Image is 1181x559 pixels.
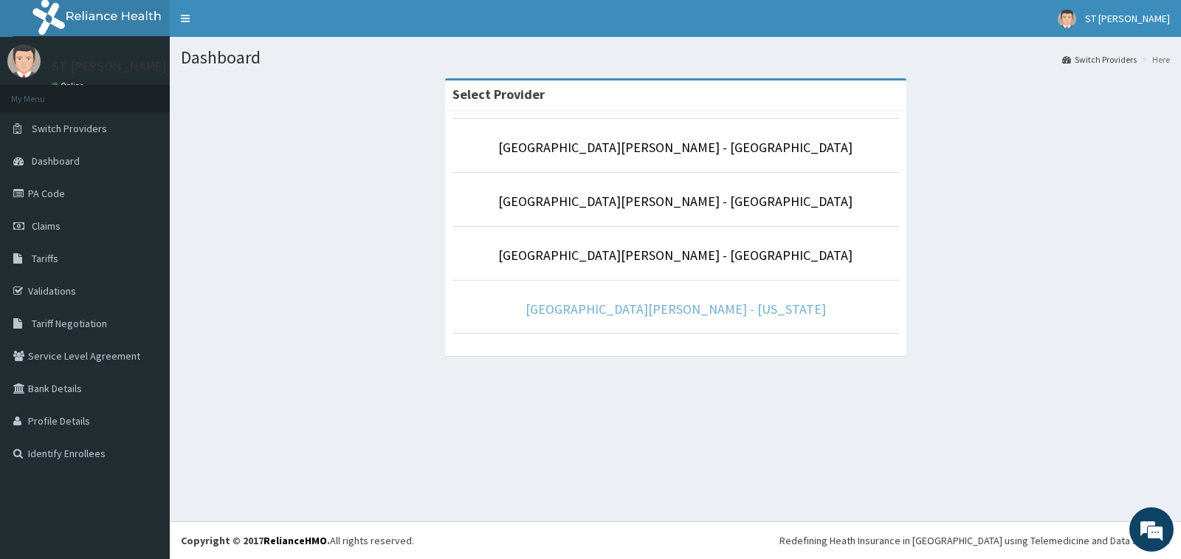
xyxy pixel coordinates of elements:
[498,139,853,156] a: [GEOGRAPHIC_DATA][PERSON_NAME] - [GEOGRAPHIC_DATA]
[498,193,853,210] a: [GEOGRAPHIC_DATA][PERSON_NAME] - [GEOGRAPHIC_DATA]
[7,44,41,78] img: User Image
[32,252,58,265] span: Tariffs
[264,534,327,547] a: RelianceHMO
[52,60,167,73] p: ST [PERSON_NAME]
[1058,10,1076,28] img: User Image
[452,86,545,103] strong: Select Provider
[170,521,1181,559] footer: All rights reserved.
[32,122,107,135] span: Switch Providers
[779,533,1170,548] div: Redefining Heath Insurance in [GEOGRAPHIC_DATA] using Telemedicine and Data Science!
[32,219,61,233] span: Claims
[52,80,87,91] a: Online
[498,247,853,264] a: [GEOGRAPHIC_DATA][PERSON_NAME] - [GEOGRAPHIC_DATA]
[526,301,826,318] a: [GEOGRAPHIC_DATA][PERSON_NAME] - [US_STATE]
[1085,12,1170,25] span: ST [PERSON_NAME]
[181,534,330,547] strong: Copyright © 2017 .
[1062,53,1137,66] a: Switch Providers
[181,48,1170,67] h1: Dashboard
[1138,53,1170,66] li: Here
[32,317,107,330] span: Tariff Negotiation
[32,154,80,168] span: Dashboard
